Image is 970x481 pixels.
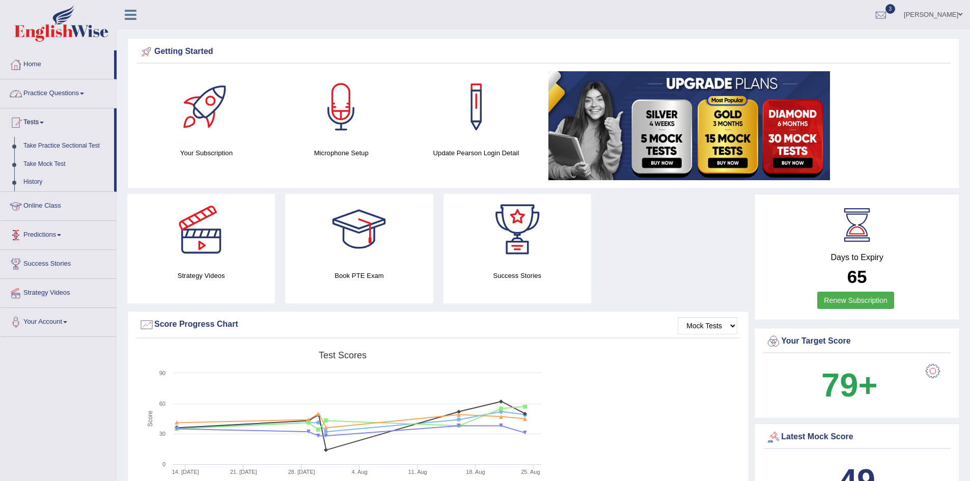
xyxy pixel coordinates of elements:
div: Getting Started [139,44,948,60]
a: Strategy Videos [1,279,117,304]
text: 60 [159,401,165,407]
a: Predictions [1,221,117,246]
text: 90 [159,370,165,376]
span: 3 [885,4,896,14]
tspan: 11. Aug [408,469,427,475]
tspan: 14. [DATE] [172,469,199,475]
a: History [19,173,114,191]
tspan: 28. [DATE] [288,469,315,475]
tspan: 4. Aug [351,469,367,475]
h4: Update Pearson Login Detail [414,148,539,158]
a: Tests [1,108,114,134]
a: Renew Subscription [817,292,894,309]
h4: Book PTE Exam [285,270,433,281]
a: Practice Questions [1,79,117,105]
b: 65 [847,267,867,287]
a: Success Stories [1,250,117,275]
a: Your Account [1,308,117,333]
h4: Success Stories [444,270,591,281]
b: 79+ [821,366,877,404]
a: Online Class [1,192,117,217]
tspan: Test scores [319,350,367,360]
text: 0 [162,461,165,467]
tspan: 25. Aug [521,469,540,475]
h4: Microphone Setup [279,148,404,158]
img: small5.jpg [548,71,830,180]
div: Latest Mock Score [766,430,948,445]
tspan: Score [147,411,154,427]
div: Your Target Score [766,334,948,349]
a: Take Practice Sectional Test [19,137,114,155]
a: Take Mock Test [19,155,114,174]
text: 30 [159,431,165,437]
tspan: 21. [DATE] [230,469,257,475]
div: Score Progress Chart [139,317,737,332]
h4: Your Subscription [144,148,269,158]
a: Home [1,50,114,76]
h4: Days to Expiry [766,253,948,262]
h4: Strategy Videos [127,270,275,281]
tspan: 18. Aug [466,469,485,475]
